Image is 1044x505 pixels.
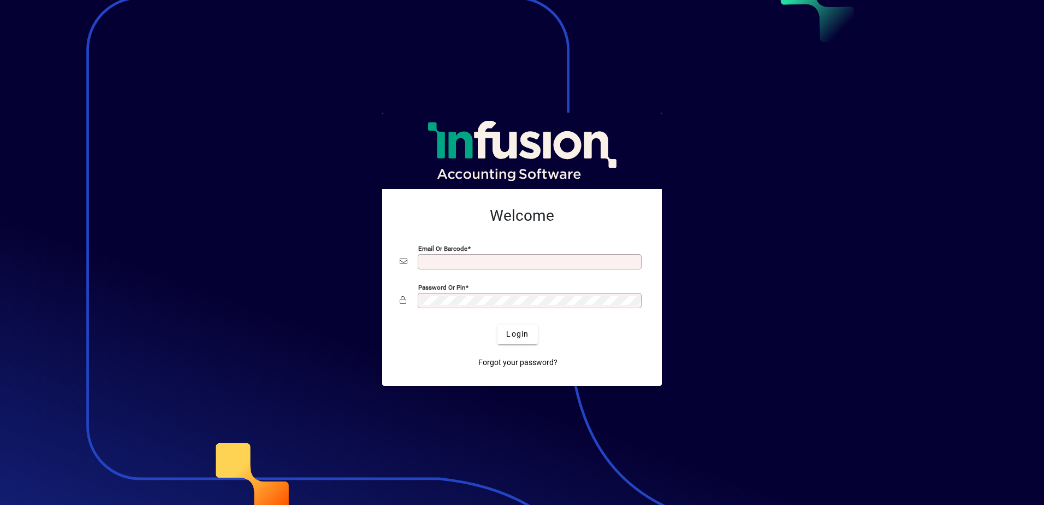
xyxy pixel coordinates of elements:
[418,283,465,291] mat-label: Password or Pin
[506,328,529,340] span: Login
[418,244,467,252] mat-label: Email or Barcode
[478,357,557,368] span: Forgot your password?
[400,207,644,225] h2: Welcome
[474,353,562,373] a: Forgot your password?
[497,325,537,344] button: Login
